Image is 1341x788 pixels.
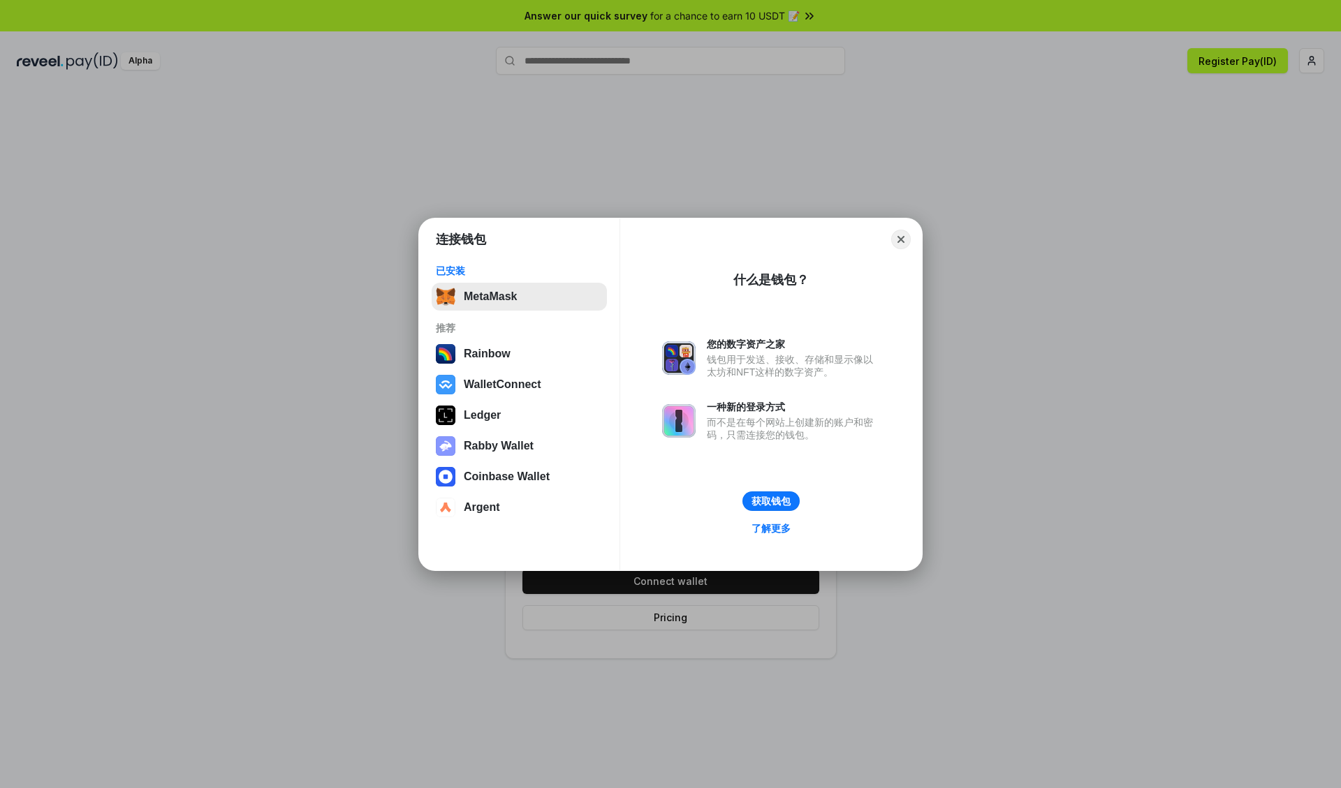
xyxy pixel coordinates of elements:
[742,491,800,511] button: 获取钱包
[436,467,455,486] img: svg+xml,%3Csvg%20width%3D%2228%22%20height%3D%2228%22%20viewBox%3D%220%200%2028%2028%22%20fill%3D...
[432,432,607,460] button: Rabby Wallet
[432,401,607,429] button: Ledger
[464,378,541,391] div: WalletConnect
[436,322,603,334] div: 推荐
[436,287,455,306] img: svg+xml,%3Csvg%20fill%3D%22none%22%20height%3D%2233%22%20viewBox%3D%220%200%2035%2033%22%20width%...
[436,498,455,517] img: svg+xml,%3Csvg%20width%3D%2228%22%20height%3D%2228%22%20viewBox%3D%220%200%2028%2028%22%20fill%3D...
[432,463,607,491] button: Coinbase Wallet
[436,375,455,394] img: svg+xml,%3Csvg%20width%3D%2228%22%20height%3D%2228%22%20viewBox%3D%220%200%2028%2028%22%20fill%3D...
[436,344,455,364] img: svg+xml,%3Csvg%20width%3D%22120%22%20height%3D%22120%22%20viewBox%3D%220%200%20120%20120%22%20fil...
[436,436,455,456] img: svg+xml,%3Csvg%20xmlns%3D%22http%3A%2F%2Fwww.w3.org%2F2000%2Fsvg%22%20fill%3D%22none%22%20viewBox...
[733,272,809,288] div: 什么是钱包？
[707,338,880,350] div: 您的数字资产之家
[464,409,501,422] div: Ledger
[464,348,511,360] div: Rainbow
[707,416,880,441] div: 而不是在每个网站上创建新的账户和密码，只需连接您的钱包。
[662,341,696,375] img: svg+xml,%3Csvg%20xmlns%3D%22http%3A%2F%2Fwww.w3.org%2F2000%2Fsvg%22%20fill%3D%22none%22%20viewBox...
[752,522,791,535] div: 了解更多
[436,406,455,425] img: svg+xml,%3Csvg%20xmlns%3D%22http%3A%2F%2Fwww.w3.org%2F2000%2Fsvg%22%20width%3D%2228%22%20height%3...
[464,440,534,452] div: Rabby Wallet
[432,371,607,399] button: WalletConnect
[752,495,791,507] div: 获取钱包
[707,353,880,378] div: 钱包用于发送、接收、存储和显示像以太坊和NFT这样的数字资产。
[464,470,550,483] div: Coinbase Wallet
[707,401,880,413] div: 一种新的登录方式
[662,404,696,438] img: svg+xml,%3Csvg%20xmlns%3D%22http%3A%2F%2Fwww.w3.org%2F2000%2Fsvg%22%20fill%3D%22none%22%20viewBox...
[432,283,607,311] button: MetaMask
[464,501,500,514] div: Argent
[432,493,607,521] button: Argent
[432,340,607,368] button: Rainbow
[464,290,517,303] div: MetaMask
[436,231,486,248] h1: 连接钱包
[891,230,911,249] button: Close
[743,519,799,537] a: 了解更多
[436,265,603,277] div: 已安装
